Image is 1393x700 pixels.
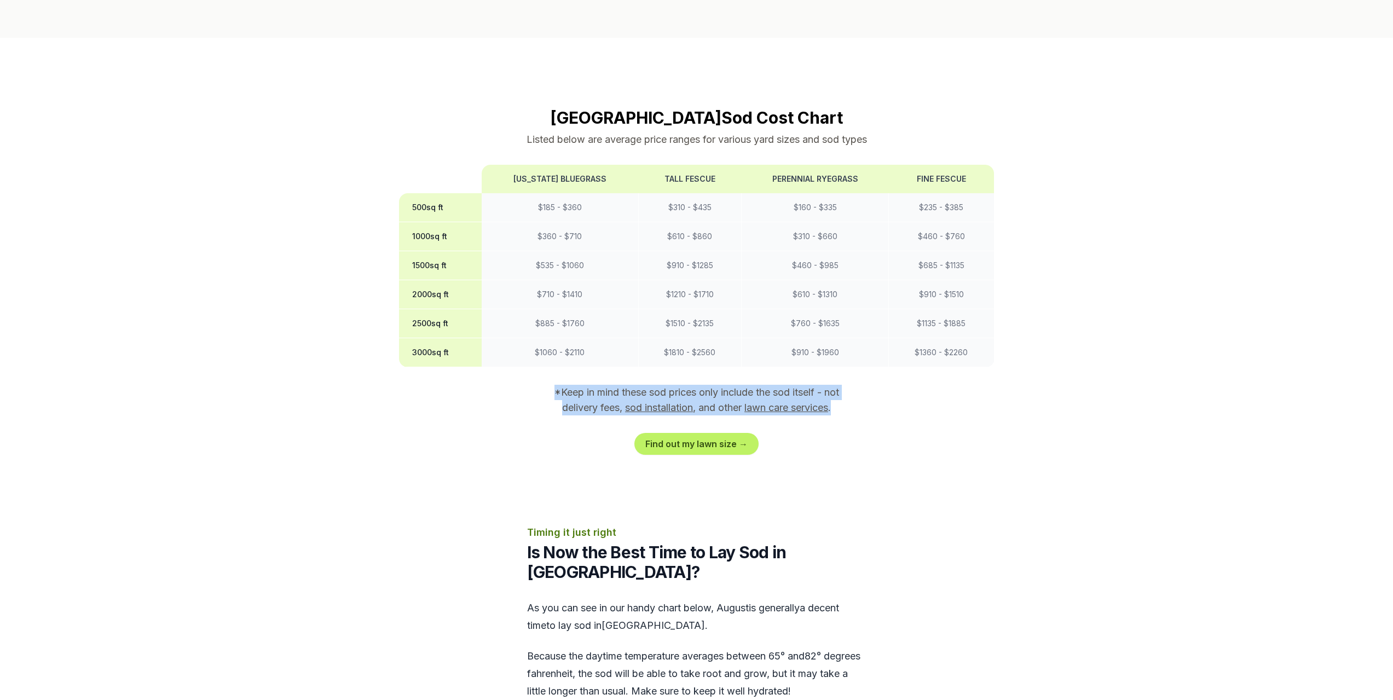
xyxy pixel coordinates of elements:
[638,309,741,338] td: $ 1510 - $ 2135
[638,251,741,280] td: $ 910 - $ 1285
[889,338,994,367] td: $ 1360 - $ 2260
[741,251,889,280] td: $ 460 - $ 985
[482,338,639,367] td: $ 1060 - $ 2110
[889,309,994,338] td: $ 1135 - $ 1885
[482,165,639,193] th: [US_STATE] Bluegrass
[638,222,741,251] td: $ 610 - $ 860
[889,251,994,280] td: $ 685 - $ 1135
[482,280,639,309] td: $ 710 - $ 1410
[889,165,994,193] th: Fine Fescue
[527,542,866,582] h2: Is Now the Best Time to Lay Sod in [GEOGRAPHIC_DATA]?
[889,280,994,309] td: $ 910 - $ 1510
[399,222,482,251] th: 1000 sq ft
[399,193,482,222] th: 500 sq ft
[527,525,866,540] p: Timing it just right
[399,338,482,367] th: 3000 sq ft
[889,193,994,222] td: $ 235 - $ 385
[741,280,889,309] td: $ 610 - $ 1310
[634,433,759,455] a: Find out my lawn size →
[527,647,866,700] p: Because the daytime temperature averages between 65 ° and 82 ° degrees fahrenheit, the sod will b...
[741,338,889,367] td: $ 910 - $ 1960
[482,193,639,222] td: $ 185 - $ 360
[399,132,995,147] p: Listed below are average price ranges for various yard sizes and sod types
[741,222,889,251] td: $ 310 - $ 660
[638,193,741,222] td: $ 310 - $ 435
[482,309,639,338] td: $ 885 - $ 1760
[638,280,741,309] td: $ 1210 - $ 1710
[638,165,741,193] th: Tall Fescue
[539,385,854,415] p: *Keep in mind these sod prices only include the sod itself - not delivery fees, , and other .
[399,108,995,128] h2: [GEOGRAPHIC_DATA] Sod Cost Chart
[889,222,994,251] td: $ 460 - $ 760
[399,309,482,338] th: 2500 sq ft
[741,165,889,193] th: Perennial Ryegrass
[741,309,889,338] td: $ 760 - $ 1635
[399,251,482,280] th: 1500 sq ft
[744,402,828,413] a: lawn care services
[741,193,889,222] td: $ 160 - $ 335
[716,602,749,614] span: august
[482,251,639,280] td: $ 535 - $ 1060
[527,599,866,700] div: As you can see in our handy chart below, is generally a decent time to lay sod in [GEOGRAPHIC_DAT...
[399,280,482,309] th: 2000 sq ft
[638,338,741,367] td: $ 1810 - $ 2560
[625,402,693,413] a: sod installation
[482,222,639,251] td: $ 360 - $ 710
